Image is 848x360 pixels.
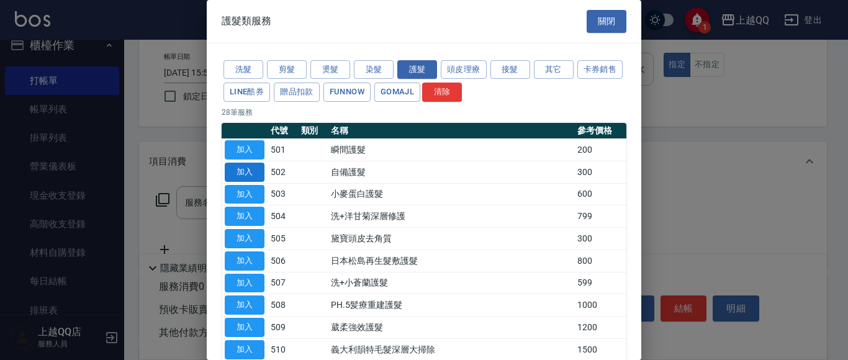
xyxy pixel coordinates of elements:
button: 卡券銷售 [577,60,623,79]
button: 加入 [225,163,264,182]
td: 505 [268,228,298,250]
td: 599 [574,272,626,294]
td: 504 [268,205,298,228]
button: 頭皮理療 [441,60,487,79]
td: 507 [268,272,298,294]
th: 代號 [268,123,298,139]
td: 600 [574,183,626,205]
button: 關閉 [587,10,626,33]
button: 洗髮 [223,60,263,79]
button: FUNNOW [323,83,371,102]
button: 染髮 [354,60,394,79]
td: 1200 [574,317,626,339]
td: 501 [268,139,298,161]
td: 502 [268,161,298,183]
button: 剪髮 [267,60,307,79]
td: 300 [574,161,626,183]
button: 加入 [225,251,264,271]
td: 黛寶頭皮去角質 [328,228,574,250]
button: 燙髮 [310,60,350,79]
button: 加入 [225,274,264,293]
th: 名稱 [328,123,574,139]
td: 509 [268,317,298,339]
button: 加入 [225,185,264,204]
span: 護髮類服務 [222,15,271,27]
button: LINE酷券 [223,83,270,102]
button: 其它 [534,60,574,79]
td: 葳柔強效護髮 [328,317,574,339]
td: 300 [574,228,626,250]
td: 洗+洋甘菊深層修護 [328,205,574,228]
button: 加入 [225,295,264,315]
td: 799 [574,205,626,228]
td: 508 [268,294,298,317]
th: 類別 [298,123,328,139]
td: 800 [574,250,626,272]
td: 1000 [574,294,626,317]
button: 加入 [225,318,264,337]
td: PH.5髪療重建護髮 [328,294,574,317]
button: 加入 [225,140,264,160]
td: 瞬間護髮 [328,139,574,161]
p: 28 筆服務 [222,107,626,118]
button: 加入 [225,229,264,248]
td: 200 [574,139,626,161]
th: 參考價格 [574,123,626,139]
button: 清除 [422,83,462,102]
td: 洗+小蒼蘭護髮 [328,272,574,294]
td: 503 [268,183,298,205]
button: 加入 [225,340,264,359]
td: 506 [268,250,298,272]
button: GOMAJL [374,83,420,102]
button: 贈品扣款 [274,83,320,102]
button: 加入 [225,207,264,226]
td: 日本松島再生髮敷護髮 [328,250,574,272]
button: 護髮 [397,60,437,79]
td: 小麥蛋白護髮 [328,183,574,205]
button: 接髮 [490,60,530,79]
td: 自備護髮 [328,161,574,183]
